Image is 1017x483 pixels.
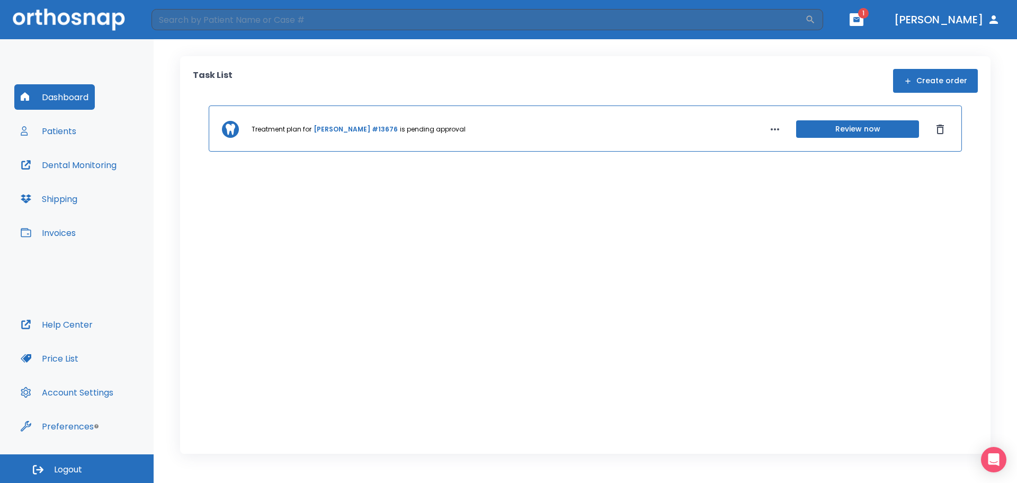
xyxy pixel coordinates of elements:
[400,125,466,134] p: is pending approval
[13,8,125,30] img: Orthosnap
[14,186,84,212] button: Shipping
[314,125,398,134] a: [PERSON_NAME] #13676
[890,10,1004,29] button: [PERSON_NAME]
[858,8,869,19] span: 1
[14,346,85,371] button: Price List
[14,84,95,110] button: Dashboard
[14,220,82,245] button: Invoices
[252,125,311,134] p: Treatment plan for
[932,121,949,138] button: Dismiss
[14,380,120,405] button: Account Settings
[14,152,123,178] button: Dental Monitoring
[981,447,1006,472] div: Open Intercom Messenger
[92,421,101,431] div: Tooltip anchor
[893,69,978,93] button: Create order
[14,312,99,337] button: Help Center
[193,69,233,93] p: Task List
[14,414,100,439] button: Preferences
[796,120,919,138] button: Review now
[54,464,82,476] span: Logout
[14,118,83,144] button: Patients
[151,9,805,30] input: Search by Patient Name or Case #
